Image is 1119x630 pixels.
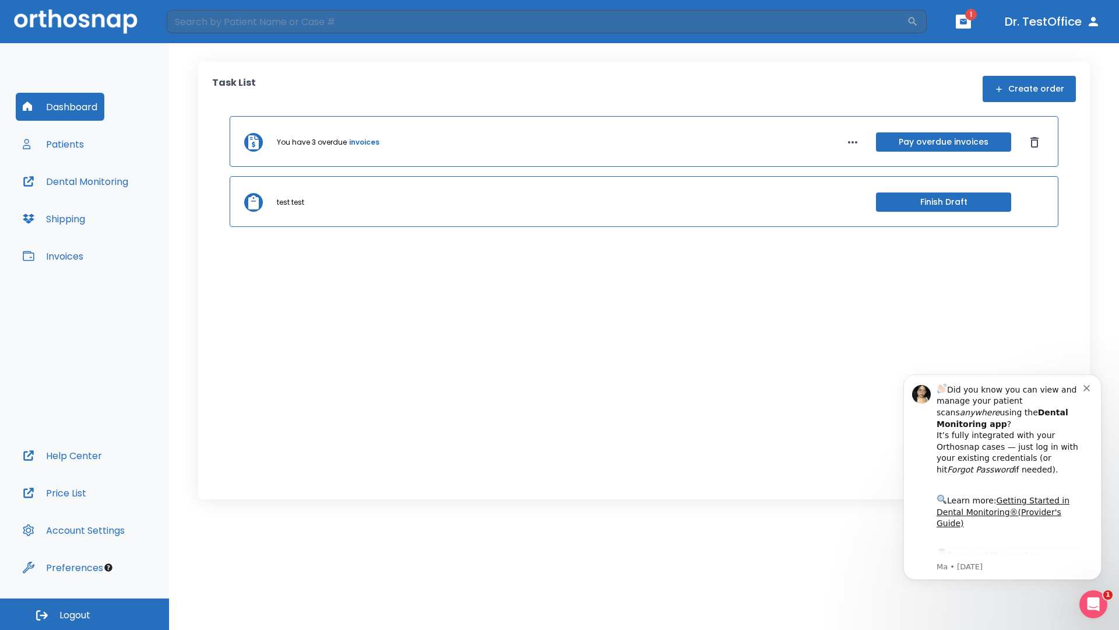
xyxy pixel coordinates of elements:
[16,516,132,544] button: Account Settings
[983,76,1076,102] button: Create order
[1025,133,1044,152] button: Dismiss
[965,9,977,20] span: 1
[16,479,93,507] button: Price List
[16,167,135,195] button: Dental Monitoring
[349,137,379,148] a: invoices
[51,190,198,250] div: Download the app: | ​ Let us know if you need help getting started!
[1079,590,1107,618] iframe: Intercom live chat
[16,93,104,121] button: Dashboard
[167,10,907,33] input: Search by Patient Name or Case #
[16,205,92,233] button: Shipping
[198,25,207,34] button: Dismiss notification
[1000,11,1105,32] button: Dr. TestOffice
[51,205,198,215] p: Message from Ma, sent 2w ago
[51,193,154,214] a: App Store
[16,442,109,470] button: Help Center
[103,562,114,573] div: Tooltip anchor
[16,554,110,582] button: Preferences
[59,609,90,622] span: Logout
[1103,590,1113,600] span: 1
[16,242,90,270] button: Invoices
[886,357,1119,598] iframe: Intercom notifications message
[876,192,1011,212] button: Finish Draft
[14,9,138,33] img: Orthosnap
[212,76,256,102] p: Task List
[876,132,1011,152] button: Pay overdue invoices
[277,197,304,208] p: test test
[277,137,347,148] p: You have 3 overdue
[16,130,91,158] button: Patients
